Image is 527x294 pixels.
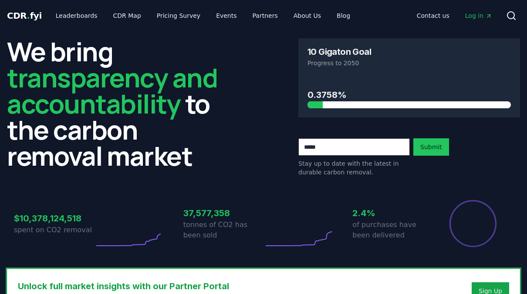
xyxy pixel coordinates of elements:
[7,60,217,121] span: transparency and accountability
[330,8,357,23] a: Blog
[27,10,30,21] span: .
[458,8,499,23] a: Log in
[410,8,456,23] a: Contact us
[7,10,42,22] a: CDR.fyi
[413,138,449,156] button: Submit
[14,225,94,235] p: spent on CO2 removal
[49,8,105,23] a: Leaderboards
[7,10,42,21] span: CDR fyi
[410,8,499,23] nav: Main
[307,59,511,67] p: Progress to 2050
[106,8,148,23] a: CDR Map
[209,8,243,23] a: Events
[150,8,207,23] a: Pricing Survey
[307,47,371,56] h3: 10 Gigaton Goal
[352,207,432,220] h3: 2.4%
[307,88,511,101] h3: 0.3758%
[246,8,285,23] a: Partners
[7,38,229,169] h2: We bring to the carbon removal market
[352,220,432,241] p: of purchases have been delivered
[183,220,263,241] p: tonnes of CO2 has been sold
[18,280,397,293] h3: Unlock full market insights with our Partner Portal
[14,212,94,225] h3: $10,378,124,518
[183,207,263,220] h3: 37,577,358
[287,8,328,23] a: About Us
[449,199,497,248] div: Percentage of sales delivered
[298,159,410,177] p: Stay up to date with the latest in durable carbon removal.
[49,8,357,23] nav: Main
[465,11,492,20] span: Log in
